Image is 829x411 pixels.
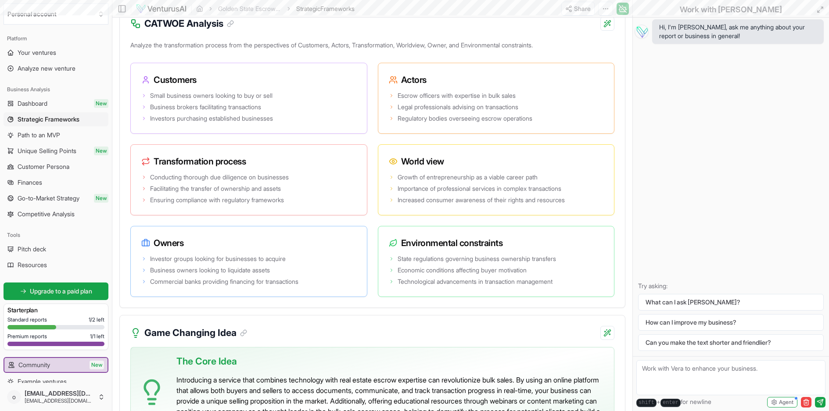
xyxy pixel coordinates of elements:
span: Commercial banks providing financing for transactions [150,277,298,286]
a: Upgrade to a paid plan [4,282,108,300]
div: Business Analysis [4,82,108,96]
h3: Environmental constraints [389,237,604,249]
span: Agent [779,399,793,406]
span: Importance of professional services in complex transactions [398,184,561,193]
span: Conducting thorough due diligence on businesses [150,173,289,182]
span: Path to an MVP [18,131,60,139]
span: Customer Persona [18,162,69,171]
span: Pitch deck [18,245,46,254]
span: Premium reports [7,333,47,340]
h3: Game Changing Idea [144,326,247,340]
button: o[EMAIL_ADDRESS][DOMAIN_NAME][EMAIL_ADDRESS][DOMAIN_NAME] [4,386,108,407]
span: New [94,194,108,203]
span: Regulatory bodies overseeing escrow operations [398,114,532,123]
span: + for newline [636,397,711,407]
h3: World view [389,155,604,168]
a: Unique Selling PointsNew [4,144,108,158]
kbd: shift [636,399,657,407]
a: Resources [4,258,108,272]
span: [EMAIL_ADDRESS][DOMAIN_NAME] [25,390,94,397]
span: Upgrade to a paid plan [30,287,92,296]
span: [EMAIL_ADDRESS][DOMAIN_NAME] [25,397,94,404]
a: Strategic Frameworks [4,112,108,126]
span: New [90,361,104,369]
span: Hi, I'm [PERSON_NAME], ask me anything about your report or business in general! [659,23,817,40]
a: Analyze new venture [4,61,108,75]
span: Dashboard [18,99,47,108]
h3: Customers [141,74,356,86]
div: Platform [4,32,108,46]
p: Try asking: [638,282,824,290]
a: Go-to-Market StrategyNew [4,191,108,205]
span: Legal professionals advising on transactions [398,103,518,111]
span: Small business owners looking to buy or sell [150,91,273,100]
span: Business brokers facilitating transactions [150,103,261,111]
span: Growth of entrepreneurship as a viable career path [398,173,538,182]
span: Facilitating the transfer of ownership and assets [150,184,281,193]
span: Resources [18,261,47,269]
kbd: enter [660,399,681,407]
span: Analyze new venture [18,64,75,73]
a: CommunityNew [4,358,108,372]
span: Strategic Frameworks [18,115,79,124]
span: The Core Idea [176,354,237,368]
img: Vera [635,25,649,39]
a: Path to an MVP [4,128,108,142]
span: Investors purchasing established businesses [150,114,273,123]
div: Tools [4,228,108,242]
a: Customer Persona [4,160,108,174]
h3: Owners [141,237,356,249]
h3: CATWOE Analysis [144,17,234,31]
a: Example ventures [4,375,108,389]
span: New [94,99,108,108]
button: What can I ask [PERSON_NAME]? [638,294,824,311]
span: State regulations governing business ownership transfers [398,254,556,263]
span: Standard reports [7,316,47,323]
span: Escrow officers with expertise in bulk sales [398,91,516,100]
h3: Actors [389,74,604,86]
span: Investor groups looking for businesses to acquire [150,254,286,263]
span: 1 / 1 left [90,333,104,340]
a: DashboardNew [4,96,108,111]
span: Technological advancements in transaction management [398,277,553,286]
span: Increased consumer awareness of their rights and resources [398,196,565,204]
button: Agent [767,397,797,407]
h3: Starter plan [7,306,104,315]
span: Finances [18,178,42,187]
span: Ensuring compliance with regulatory frameworks [150,196,284,204]
span: Business owners looking to liquidate assets [150,266,270,275]
p: Analyze the transformation process from the perspectives of Customers, Actors, Transformation, Wo... [130,39,614,55]
span: 1 / 2 left [89,316,104,323]
h3: Transformation process [141,155,356,168]
span: New [94,147,108,155]
span: Go-to-Market Strategy [18,194,79,203]
span: Competitive Analysis [18,210,75,218]
button: How can I improve my business? [638,314,824,331]
a: Finances [4,175,108,189]
a: Competitive Analysis [4,207,108,221]
span: Community [18,361,50,369]
a: Pitch deck [4,242,108,256]
button: Can you make the text shorter and friendlier? [638,334,824,351]
a: Your ventures [4,46,108,60]
span: Example ventures [18,377,67,386]
span: Your ventures [18,48,56,57]
span: o [7,390,21,404]
span: Economic conditions affecting buyer motivation [398,266,527,275]
span: Unique Selling Points [18,147,76,155]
